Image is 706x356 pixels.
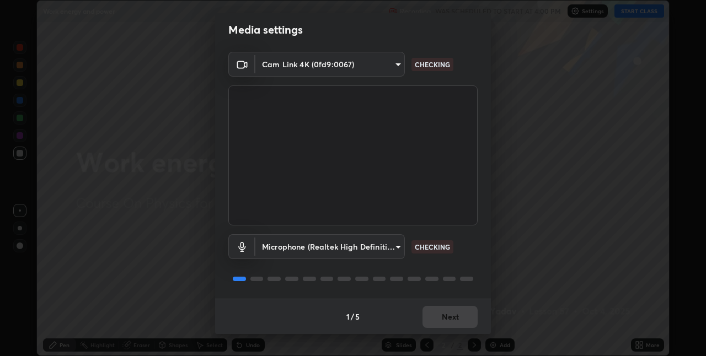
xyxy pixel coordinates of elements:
[255,234,405,259] div: Cam Link 4K (0fd9:0067)
[346,311,350,322] h4: 1
[355,311,360,322] h4: 5
[228,23,303,37] h2: Media settings
[415,60,450,69] p: CHECKING
[255,52,405,77] div: Cam Link 4K (0fd9:0067)
[351,311,354,322] h4: /
[415,242,450,252] p: CHECKING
